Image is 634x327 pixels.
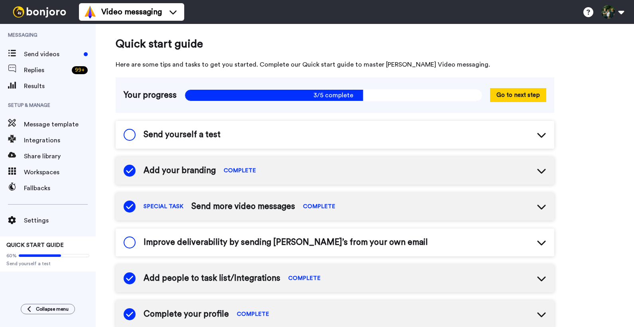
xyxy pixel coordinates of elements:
span: Complete your profile [144,308,229,320]
span: Settings [24,216,96,225]
div: 99 + [72,66,88,74]
button: Collapse menu [21,304,75,314]
button: Go to next step [490,88,546,102]
span: Your progress [124,89,177,101]
span: SPECIAL TASK [144,203,183,211]
span: Here are some tips and tasks to get you started. Complete our Quick start guide to master [PERSON... [116,60,554,69]
span: COMPLETE [224,167,256,175]
span: Integrations [24,136,96,145]
img: bj-logo-header-white.svg [10,6,69,18]
img: vm-color.svg [84,6,96,18]
span: Collapse menu [36,306,69,312]
span: 3/5 complete [185,89,482,101]
span: Message template [24,120,96,129]
span: Share library [24,152,96,161]
span: Fallbacks [24,183,96,193]
span: Send yourself a test [144,129,221,141]
span: Send videos [24,49,81,59]
span: Replies [24,65,69,75]
span: QUICK START GUIDE [6,242,64,248]
span: Improve deliverability by sending [PERSON_NAME]’s from your own email [144,236,428,248]
span: Add people to task list/Integrations [144,272,280,284]
span: Send more video messages [191,201,295,213]
span: 60% [6,252,17,259]
span: Send yourself a test [6,260,89,267]
span: Add your branding [144,165,216,177]
span: Results [24,81,96,91]
span: COMPLETE [288,274,321,282]
span: COMPLETE [237,310,269,318]
span: Video messaging [101,6,162,18]
span: Quick start guide [116,36,554,52]
span: Workspaces [24,167,96,177]
span: COMPLETE [303,203,335,211]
